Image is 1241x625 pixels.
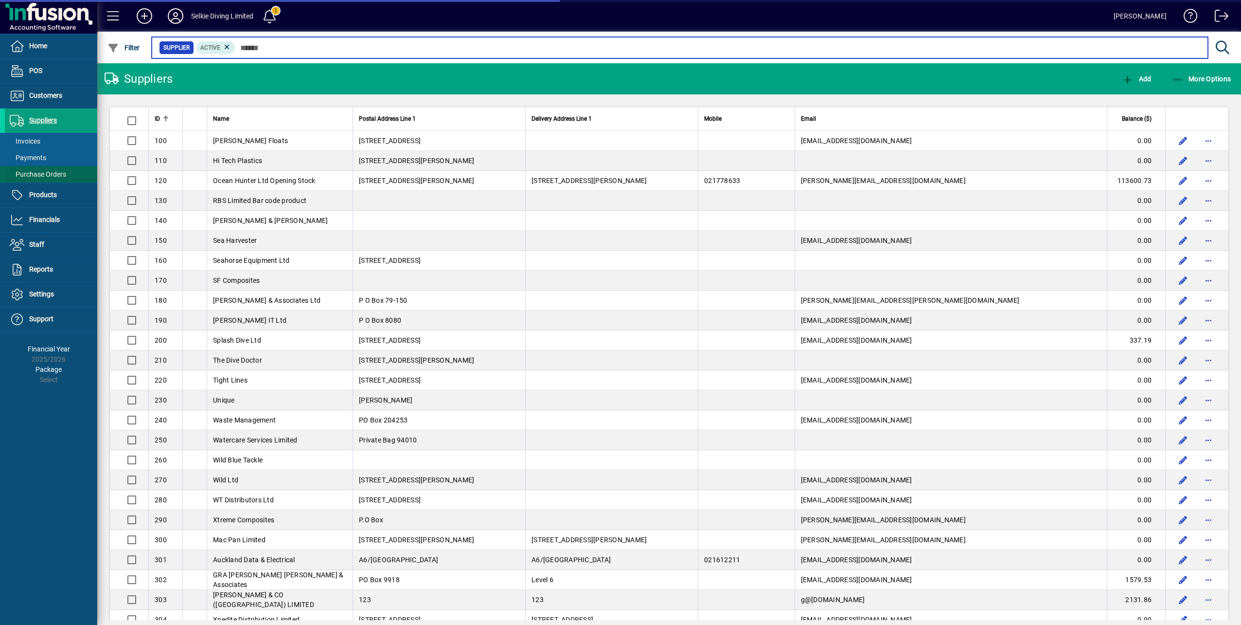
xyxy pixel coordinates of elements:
td: 337.19 [1107,331,1165,350]
span: P.O Box [359,516,383,524]
button: Edit [1175,253,1191,268]
div: ID [155,113,177,124]
span: Private Bag 94010 [359,436,417,444]
button: More options [1201,492,1216,508]
span: 160 [155,257,167,264]
span: [EMAIL_ADDRESS][DOMAIN_NAME] [801,556,912,564]
span: 301 [155,556,167,564]
span: Reports [29,265,53,273]
span: Name [213,113,229,124]
span: 123 [359,596,371,604]
button: More options [1201,532,1216,548]
span: Financial Year [28,345,70,353]
span: Staff [29,240,44,248]
span: Mac Pan Limited [213,536,266,544]
span: [PERSON_NAME] & Associates Ltd [213,296,321,304]
span: g@[DOMAIN_NAME] [801,596,865,604]
td: 113600.73 [1107,171,1165,191]
span: Unique [213,396,235,404]
button: Edit [1175,372,1191,388]
span: 110 [155,157,167,165]
span: 250 [155,436,167,444]
button: More options [1201,213,1216,228]
span: Tight Lines [213,376,248,384]
button: More options [1201,552,1216,568]
button: More options [1201,253,1216,268]
span: [PERSON_NAME] IT Ltd [213,316,286,324]
div: Mobile [704,113,788,124]
button: More options [1201,432,1216,448]
span: [STREET_ADDRESS] [359,616,421,624]
button: Edit [1175,332,1191,348]
td: 0.00 [1107,271,1165,291]
span: Supplier [163,43,190,53]
span: Payments [10,154,46,162]
button: More options [1201,193,1216,208]
span: WT Distributors Ltd [213,496,274,504]
span: Postal Address Line 1 [359,113,416,124]
span: 260 [155,456,167,464]
span: Financials [29,216,60,223]
span: [STREET_ADDRESS][PERSON_NAME] [359,476,474,484]
div: Suppliers [105,71,173,87]
span: [PERSON_NAME][EMAIL_ADDRESS][DOMAIN_NAME] [801,536,966,544]
button: Filter [105,39,142,56]
span: 220 [155,376,167,384]
button: Edit [1175,233,1191,248]
span: [EMAIL_ADDRESS][DOMAIN_NAME] [801,316,912,324]
span: Delivery Address Line 1 [532,113,592,124]
span: [PERSON_NAME] & [PERSON_NAME] [213,217,328,224]
span: [STREET_ADDRESS][PERSON_NAME] [359,157,474,165]
button: Edit [1175,432,1191,448]
span: PO Box 204253 [359,416,408,424]
span: Hi Tech Plastics [213,157,262,165]
span: Waste Management [213,416,276,424]
button: More options [1201,452,1216,468]
span: 240 [155,416,167,424]
a: Payments [5,149,97,166]
span: [STREET_ADDRESS][PERSON_NAME] [532,177,647,184]
button: Edit [1175,213,1191,228]
button: More Options [1170,70,1234,88]
span: GRA [PERSON_NAME] [PERSON_NAME] & Associates [213,571,343,588]
span: Add [1122,75,1151,83]
span: [PERSON_NAME] Floats [213,137,288,145]
button: More options [1201,472,1216,488]
div: Email [801,113,1101,124]
a: Home [5,34,97,58]
span: [STREET_ADDRESS] [359,137,421,145]
span: 100 [155,137,167,145]
span: Level 6 [532,576,553,584]
span: 190 [155,316,167,324]
div: Name [213,113,347,124]
span: [STREET_ADDRESS][PERSON_NAME] [359,536,474,544]
span: 230 [155,396,167,404]
span: [STREET_ADDRESS] [532,616,593,624]
span: [PERSON_NAME] & CO ([GEOGRAPHIC_DATA]) LIMITED [213,591,314,608]
td: 0.00 [1107,251,1165,271]
div: Balance ($) [1113,113,1160,124]
span: [STREET_ADDRESS] [359,376,421,384]
span: Active [200,44,220,51]
span: [PERSON_NAME] [359,396,412,404]
span: [EMAIL_ADDRESS][DOMAIN_NAME] [801,416,912,424]
span: Wild Ltd [213,476,238,484]
span: [EMAIL_ADDRESS][DOMAIN_NAME] [801,576,912,584]
td: 0.00 [1107,231,1165,251]
td: 0.00 [1107,450,1165,470]
span: [EMAIL_ADDRESS][DOMAIN_NAME] [801,237,912,244]
td: 0.00 [1107,211,1165,231]
td: 0.00 [1107,370,1165,390]
div: [PERSON_NAME] [1114,8,1167,24]
a: Staff [5,233,97,257]
span: RBS Limited Bar code product [213,197,306,204]
button: More options [1201,312,1216,328]
button: More options [1201,592,1216,607]
span: P O Box 79-150 [359,296,408,304]
button: More options [1201,572,1216,588]
span: Sea Harvester [213,237,257,244]
span: [PERSON_NAME][EMAIL_ADDRESS][DOMAIN_NAME] [801,516,966,524]
button: Edit [1175,452,1191,468]
button: Edit [1175,312,1191,328]
td: 0.00 [1107,151,1165,171]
